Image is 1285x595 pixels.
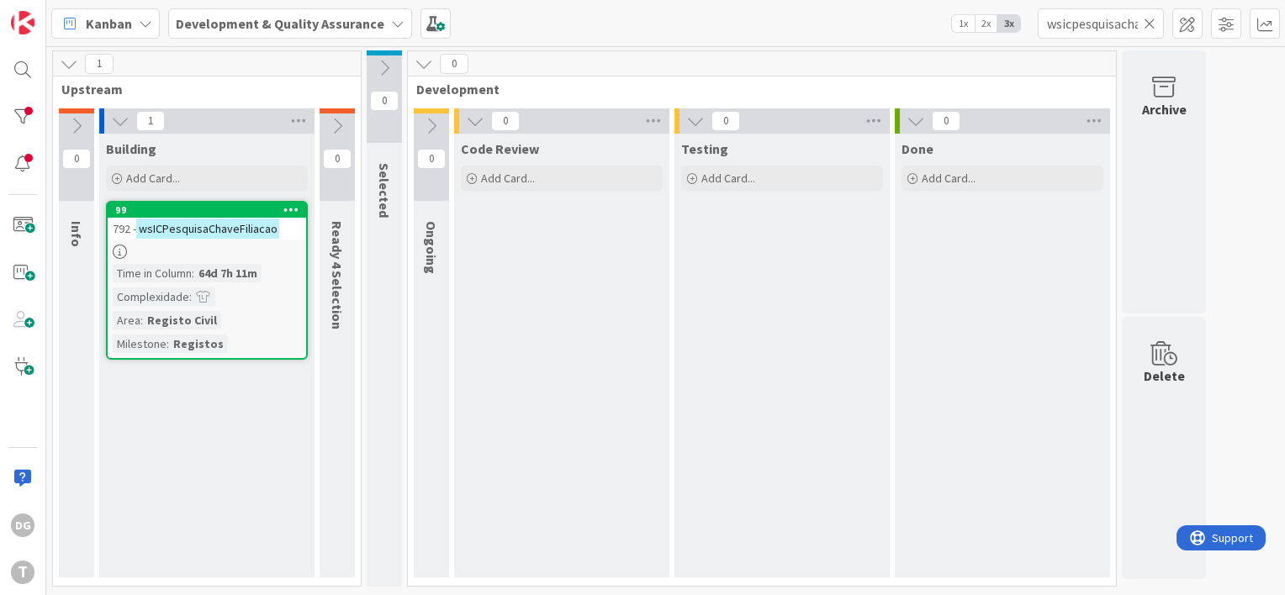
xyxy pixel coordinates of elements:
span: 792 - [113,221,136,236]
span: 1 [85,54,114,74]
div: T [11,561,34,584]
div: Registos [169,334,228,353]
div: Complexidade [113,287,189,306]
span: 0 [323,149,352,169]
input: Quick Filter... [1038,8,1164,39]
span: Add Card... [922,171,976,186]
div: Registo Civil [143,311,221,329]
span: Upstream [61,81,340,97]
a: 99792 -wsICPesquisaChaveFiliacaoTime in Column:64d 7h 11mComplexidade:Area:Registo CivilMilestone... [106,201,308,360]
img: Visit kanbanzone.com [11,11,34,34]
div: 64d 7h 11m [194,264,262,282]
span: Done [902,140,933,157]
span: 0 [370,91,399,111]
span: Code Review [461,140,539,157]
span: Development [416,81,1095,97]
div: DG [11,513,34,537]
span: Support [35,3,77,23]
b: Development & Quality Assurance [176,15,384,32]
span: 0 [62,149,91,169]
span: Add Card... [701,171,755,186]
span: Add Card... [481,171,535,186]
div: Archive [1142,99,1187,119]
span: 0 [711,111,740,131]
div: 99 [115,204,306,216]
span: : [140,311,143,329]
div: Delete [1144,366,1185,386]
span: Info [68,221,85,247]
span: Ready 4 Selection [329,221,346,329]
div: Area [113,311,140,329]
div: Milestone [113,334,167,353]
span: Selected [376,163,393,218]
span: 0 [932,111,960,131]
span: Building [106,140,156,157]
span: Kanban [86,13,132,34]
span: Testing [681,140,728,157]
span: 1x [952,15,975,32]
span: 3x [997,15,1020,32]
span: 1 [136,111,165,131]
div: Time in Column [113,264,192,282]
span: : [167,334,169,353]
span: 0 [491,111,520,131]
span: : [189,287,192,306]
div: 99792 -wsICPesquisaChaveFiliacao [108,203,306,240]
span: 0 [440,54,468,74]
span: 0 [417,149,446,169]
span: : [192,264,194,282]
span: Add Card... [126,171,180,186]
mark: wsICPesquisaChaveFiliacao [136,219,279,238]
span: Ongoing [423,221,440,274]
span: 2x [975,15,997,32]
div: 99 [108,203,306,218]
